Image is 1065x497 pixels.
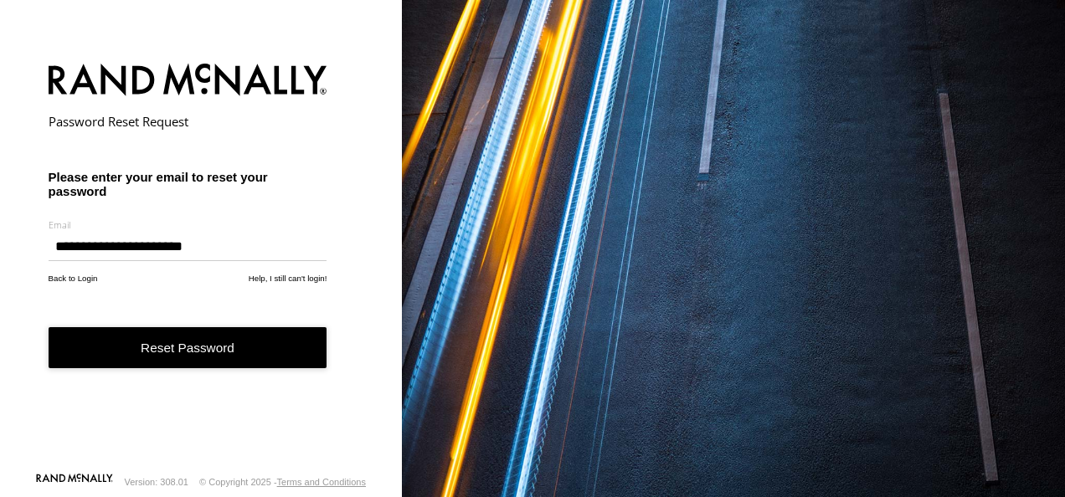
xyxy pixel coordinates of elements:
button: Reset Password [49,327,327,368]
div: Version: 308.01 [125,477,188,487]
img: Rand McNally [49,60,327,103]
div: © Copyright 2025 - [199,477,366,487]
a: Back to Login [49,274,98,283]
a: Terms and Conditions [277,477,366,487]
label: Email [49,218,327,231]
a: Help, I still can't login! [249,274,327,283]
h3: Please enter your email to reset your password [49,170,327,198]
h2: Password Reset Request [49,113,327,130]
a: Visit our Website [36,474,113,490]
